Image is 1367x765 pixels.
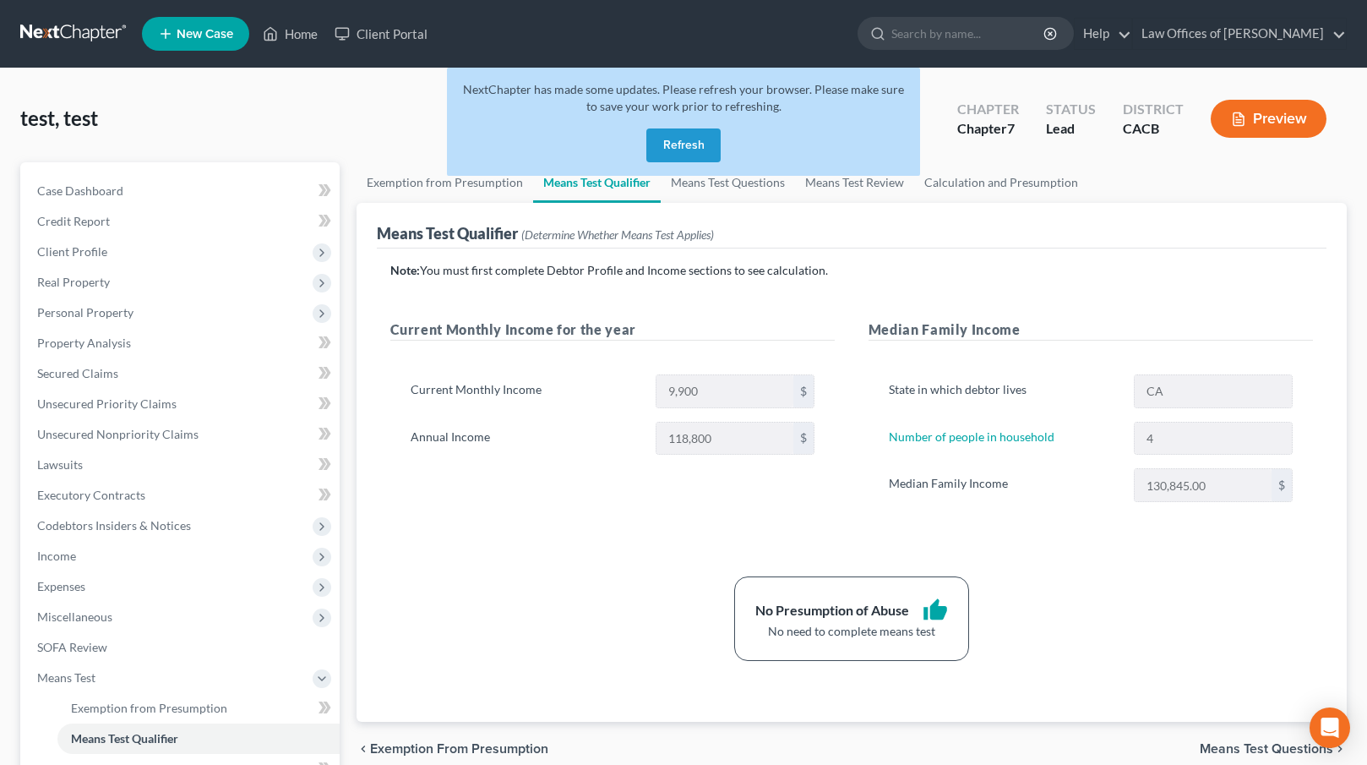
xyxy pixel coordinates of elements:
[24,480,340,511] a: Executory Contracts
[71,731,178,746] span: Means Test Qualifier
[402,374,648,408] label: Current Monthly Income
[923,598,948,623] i: thumb_up
[326,19,436,49] a: Client Portal
[1333,742,1347,756] i: chevron_right
[1200,742,1333,756] span: Means Test Questions
[755,601,909,620] div: No Presumption of Abuse
[656,375,793,407] input: 0.00
[1075,19,1131,49] a: Help
[1046,119,1096,139] div: Lead
[914,162,1088,203] a: Calculation and Presumption
[24,206,340,237] a: Credit Report
[37,427,199,441] span: Unsecured Nonpriority Claims
[24,389,340,419] a: Unsecured Priority Claims
[37,579,85,593] span: Expenses
[891,18,1046,49] input: Search by name...
[463,82,904,113] span: NextChapter has made some updates. Please refresh your browser. Please make sure to save your wor...
[646,128,721,162] button: Refresh
[1046,100,1096,119] div: Status
[1200,742,1347,756] button: Means Test Questions chevron_right
[37,609,112,624] span: Miscellaneous
[37,640,107,654] span: SOFA Review
[1123,100,1184,119] div: District
[889,429,1054,444] a: Number of people in household
[957,119,1019,139] div: Chapter
[357,742,548,756] button: chevron_left Exemption from Presumption
[1135,423,1292,455] input: --
[37,549,76,563] span: Income
[37,457,83,472] span: Lawsuits
[793,375,814,407] div: $
[1211,100,1326,138] button: Preview
[71,701,227,715] span: Exemption from Presumption
[37,518,191,533] span: Codebtors Insiders & Notices
[177,28,233,41] span: New Case
[755,623,948,640] div: No need to complete means test
[402,422,648,456] label: Annual Income
[521,227,714,242] span: (Determine Whether Means Test Applies)
[1135,469,1272,501] input: 0.00
[24,176,340,206] a: Case Dashboard
[37,305,133,320] span: Personal Property
[254,19,326,49] a: Home
[880,468,1126,502] label: Median Family Income
[1310,708,1350,748] div: Open Intercom Messenger
[37,214,110,228] span: Credit Report
[24,632,340,663] a: SOFA Review
[1133,19,1346,49] a: Law Offices of [PERSON_NAME]
[390,263,420,277] strong: Note:
[370,742,548,756] span: Exemption from Presumption
[1135,375,1292,407] input: State
[57,724,340,754] a: Means Test Qualifier
[957,100,1019,119] div: Chapter
[24,419,340,450] a: Unsecured Nonpriority Claims
[37,488,145,502] span: Executory Contracts
[37,396,177,411] span: Unsecured Priority Claims
[390,320,835,341] h5: Current Monthly Income for the year
[37,366,118,380] span: Secured Claims
[37,336,131,350] span: Property Analysis
[24,450,340,480] a: Lawsuits
[377,223,714,243] div: Means Test Qualifier
[37,244,107,259] span: Client Profile
[357,742,370,756] i: chevron_left
[793,423,814,455] div: $
[880,374,1126,408] label: State in which debtor lives
[24,328,340,358] a: Property Analysis
[37,275,110,289] span: Real Property
[1123,119,1184,139] div: CACB
[37,183,123,198] span: Case Dashboard
[656,423,793,455] input: 0.00
[357,162,533,203] a: Exemption from Presumption
[1007,120,1015,136] span: 7
[390,262,1314,279] p: You must first complete Debtor Profile and Income sections to see calculation.
[24,358,340,389] a: Secured Claims
[20,106,98,130] span: test, test
[869,320,1313,341] h5: Median Family Income
[37,670,95,685] span: Means Test
[57,693,340,724] a: Exemption from Presumption
[1272,469,1292,501] div: $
